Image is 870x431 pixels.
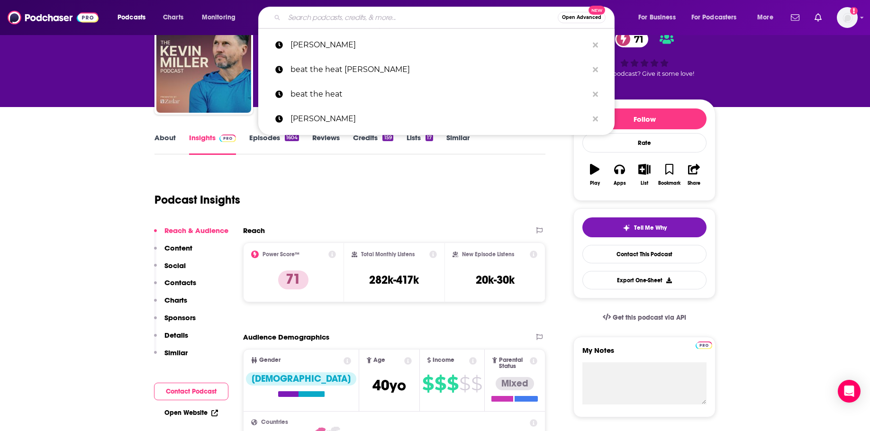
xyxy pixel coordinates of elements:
h2: Power Score™ [263,251,299,258]
p: Reach & Audience [164,226,228,235]
a: [PERSON_NAME] [258,107,615,131]
a: [PERSON_NAME] [258,33,615,57]
button: Bookmark [657,158,681,192]
div: 1604 [285,135,299,141]
button: Contacts [154,278,196,296]
button: Apps [607,158,632,192]
button: List [632,158,657,192]
button: Reach & Audience [154,226,228,243]
span: $ [422,376,434,391]
a: 71 [615,31,648,47]
img: User Profile [837,7,858,28]
label: My Notes [582,346,707,362]
span: More [757,11,773,24]
img: tell me why sparkle [623,224,630,232]
p: beat the heat todd anderson [290,57,588,82]
div: 17 [426,135,433,141]
button: open menu [685,10,751,25]
span: Parental Status [499,357,528,369]
span: Income [433,357,454,363]
span: Open Advanced [562,15,601,20]
span: $ [435,376,446,391]
div: List [641,180,648,186]
p: kevin miller [290,33,588,57]
span: Tell Me Why [634,224,667,232]
span: Age [373,357,385,363]
a: Show notifications dropdown [787,9,803,26]
h2: Reach [243,226,265,235]
div: Apps [614,180,626,186]
svg: Add a profile image [850,7,858,15]
a: Charts [157,10,189,25]
span: Podcasts [118,11,145,24]
a: Get this podcast via API [595,306,694,329]
p: Similar [164,348,188,357]
span: Monitoring [202,11,236,24]
div: Bookmark [658,180,680,186]
div: Search podcasts, credits, & more... [267,7,624,28]
img: The Kevin Miller Podcast [156,18,251,113]
input: Search podcasts, credits, & more... [284,10,558,25]
button: Play [582,158,607,192]
div: [DEMOGRAPHIC_DATA] [246,372,356,386]
p: 71 [278,270,308,289]
button: Details [154,331,188,348]
span: Get this podcast via API [613,314,686,322]
button: Charts [154,296,187,313]
a: Show notifications dropdown [811,9,825,26]
p: Content [164,243,192,252]
div: Rate [582,133,707,153]
h3: 20k-30k [476,273,515,287]
a: Credits159 [353,133,393,155]
button: open menu [195,10,248,25]
button: Contact Podcast [154,383,228,400]
img: Podchaser - Follow, Share and Rate Podcasts [8,9,99,27]
div: Play [590,180,600,186]
span: $ [471,376,482,391]
p: Sponsors [164,313,196,322]
button: Content [154,243,192,261]
a: beat the heat [258,82,615,107]
a: Similar [446,133,470,155]
span: Charts [163,11,183,24]
button: Export One-Sheet [582,271,707,289]
img: Podchaser Pro [219,135,236,142]
button: open menu [632,10,688,25]
a: Lists17 [407,133,433,155]
div: 71Good podcast? Give it some love! [573,25,716,83]
a: beat the heat [PERSON_NAME] [258,57,615,82]
button: Similar [154,348,188,366]
span: Gender [259,357,281,363]
p: Social [164,261,186,270]
span: 40 yo [372,376,406,395]
span: New [589,6,606,15]
button: Follow [582,108,707,129]
a: Episodes1604 [249,133,299,155]
p: Contacts [164,278,196,287]
p: Charts [164,296,187,305]
div: 159 [382,135,393,141]
div: Open Intercom Messenger [838,380,861,403]
button: open menu [111,10,158,25]
button: open menu [751,10,785,25]
h2: Total Monthly Listens [361,251,415,258]
a: Open Website [164,409,218,417]
a: Contact This Podcast [582,245,707,263]
p: Details [164,331,188,340]
span: $ [459,376,470,391]
span: For Business [638,11,676,24]
span: Logged in as Ashley_Beenen [837,7,858,28]
span: Good podcast? Give it some love! [595,70,694,77]
a: InsightsPodchaser Pro [189,133,236,155]
button: Share [682,158,707,192]
span: 71 [625,31,648,47]
div: Share [688,180,700,186]
div: Mixed [496,377,534,390]
button: Sponsors [154,313,196,331]
h2: New Episode Listens [462,251,514,258]
h2: Audience Demographics [243,332,329,341]
p: jesse chappus [290,107,588,131]
button: Open AdvancedNew [558,12,606,23]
